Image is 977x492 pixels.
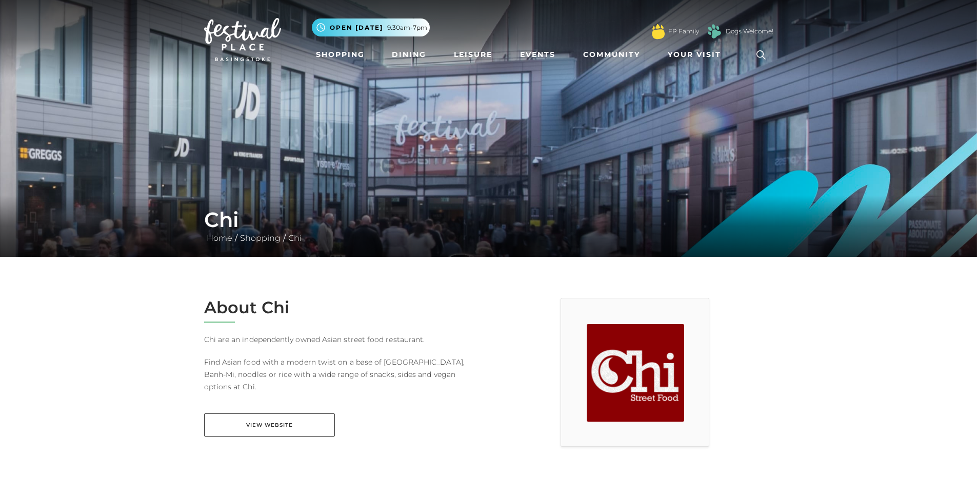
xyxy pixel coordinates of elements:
[204,298,481,317] h2: About Chi
[237,233,283,243] a: Shopping
[330,23,383,32] span: Open [DATE]
[204,333,481,346] p: Chi are an independently owned Asian street food restaurant.
[579,45,644,64] a: Community
[388,45,430,64] a: Dining
[668,27,699,36] a: FP Family
[204,233,235,243] a: Home
[286,233,304,243] a: Chi
[726,27,773,36] a: Dogs Welcome!
[204,18,281,61] img: Festival Place Logo
[387,23,427,32] span: 9.30am-7pm
[312,45,369,64] a: Shopping
[312,18,430,36] button: Open [DATE] 9.30am-7pm
[516,45,560,64] a: Events
[668,49,721,60] span: Your Visit
[196,207,781,244] div: / /
[204,207,773,232] h1: Chi
[204,413,335,437] a: View Website
[204,356,481,393] p: Find Asian food with a modern twist on a base of [GEOGRAPHIC_DATA], Banh-Mi, noodles or rice with...
[587,324,684,422] img: Chi at Festival Place, Basingstoke
[450,45,496,64] a: Leisure
[664,45,730,64] a: Your Visit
